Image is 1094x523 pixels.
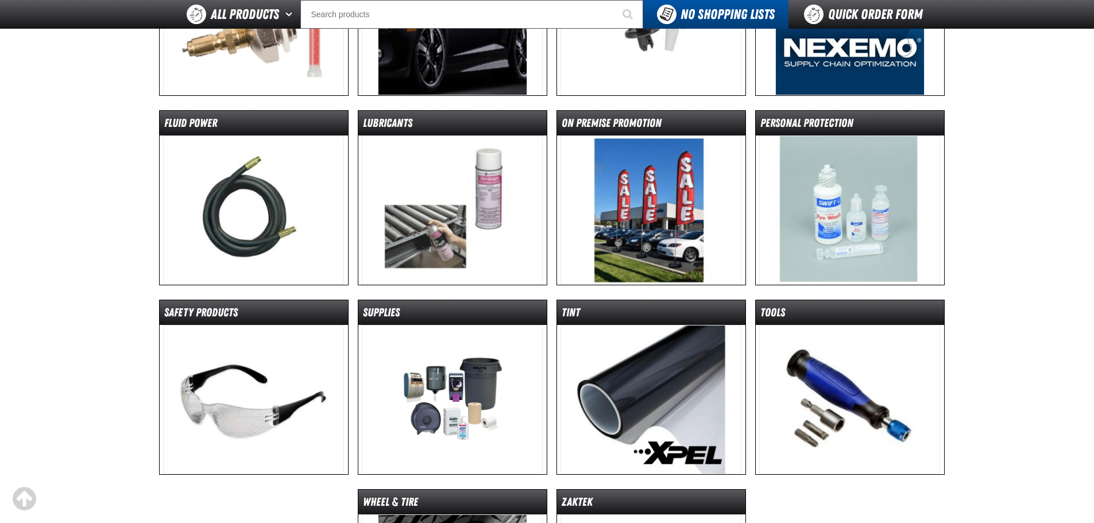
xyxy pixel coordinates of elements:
[756,305,944,325] dt: Tools
[163,135,344,285] img: Fluid Power
[160,305,348,325] dt: Safety Products
[358,300,547,475] a: Supplies
[362,325,543,474] img: Supplies
[556,300,746,475] a: Tint
[759,135,940,285] img: Personal Protection
[755,300,945,475] a: Tools
[557,115,745,135] dt: On Premise Promotion
[358,115,547,135] dt: Lubricants
[358,494,547,514] dt: Wheel & Tire
[358,110,547,285] a: Lubricants
[756,115,944,135] dt: Personal Protection
[160,115,348,135] dt: Fluid Power
[211,4,279,25] span: All Products
[557,494,745,514] dt: ZAKTEK
[358,305,547,325] dt: Supplies
[759,325,940,474] img: Tools
[362,135,543,285] img: Lubricants
[159,300,349,475] a: Safety Products
[557,305,745,325] dt: Tint
[681,6,775,22] span: No Shopping Lists
[11,486,37,512] div: Scroll to the top
[755,110,945,285] a: Personal Protection
[560,135,741,285] img: On Premise Promotion
[163,325,344,474] img: Safety Products
[159,110,349,285] a: Fluid Power
[560,325,741,474] img: Tint
[556,110,746,285] a: On Premise Promotion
